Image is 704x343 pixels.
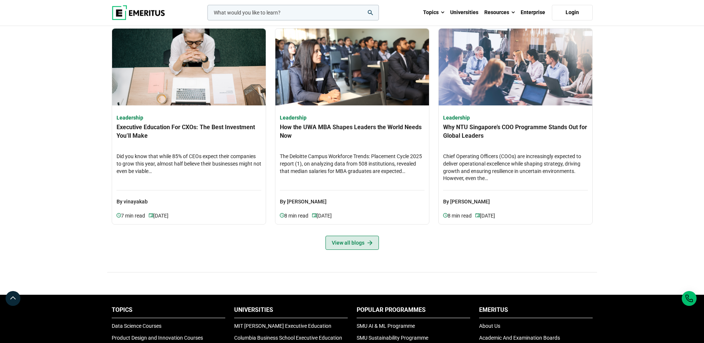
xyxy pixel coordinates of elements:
[280,114,425,220] a: Leadership How the UWA MBA Shapes Leaders the World Needs Now The Deloitte Campus Workforce Trend...
[117,213,121,218] img: video-views
[325,236,379,250] a: View all blogs
[117,114,261,220] a: Leadership Executive Education For CXOs: The Best Investment You’ll Make Did you know that while ...
[280,114,425,122] h4: Leadership
[280,213,284,218] img: video-views
[357,323,415,329] a: SMU AI & ML Programme
[149,213,153,218] img: video-views
[112,323,161,329] a: Data Science Courses
[475,212,495,220] p: [DATE]
[439,29,592,105] img: Why NTU Singapore’s COO Programme Stands Out for Global Leaders | Online Leadership Course
[280,123,425,149] h4: How the UWA MBA Shapes Leaders the World Needs Now
[117,153,261,183] h4: Did you know that while 85% of CEOs expect their companies to grow this year, almost half believe...
[479,323,500,329] a: About Us
[112,335,203,341] a: Product Design and Innovation Courses
[475,213,480,218] img: video-views
[280,190,425,206] p: By [PERSON_NAME]
[479,335,560,341] a: Academic And Examination Boards
[117,123,261,149] h4: Executive Education For CXOs: The Best Investment You’ll Make
[117,190,261,206] p: By vinayakab
[443,213,448,218] img: video-views
[552,5,593,20] a: Login
[149,212,168,220] p: [DATE]
[234,335,342,341] a: Columbia Business School Executive Education
[275,29,429,105] img: How the UWA MBA Shapes Leaders the World Needs Now | Online Leadership Course
[312,213,317,218] img: video-views
[443,114,588,220] a: Leadership Why NTU Singapore’s COO Programme Stands Out for Global Leaders Chief Operating Office...
[280,212,312,220] p: 8 min read
[357,335,428,341] a: SMU Sustainability Programme
[312,212,332,220] p: [DATE]
[117,212,149,220] p: 7 min read
[367,240,373,245] img: View all articles
[443,123,588,149] h4: Why NTU Singapore’s COO Programme Stands Out for Global Leaders
[443,212,475,220] p: 8 min read
[112,29,266,105] img: Executive Education For CXOs: The Best Investment You’ll Make | Online Leadership Course
[443,190,588,206] p: By [PERSON_NAME]
[207,5,379,20] input: woocommerce-product-search-field-0
[443,153,588,183] h4: Chief Operating Officers (COOs) are increasingly expected to deliver operational excellence while...
[117,114,261,122] h4: Leadership
[234,323,331,329] a: MIT [PERSON_NAME] Executive Education
[443,114,588,122] h4: Leadership
[280,153,425,183] h4: The Deloitte Campus Workforce Trends: Placement Cycle 2025 report (1), on analyzing data from 508...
